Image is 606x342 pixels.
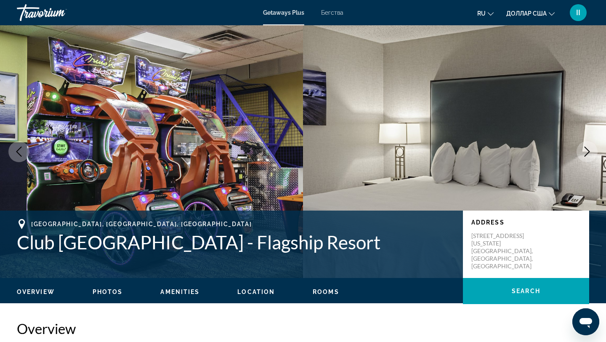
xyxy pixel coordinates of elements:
[17,231,454,253] h1: Club [GEOGRAPHIC_DATA] - Flagship Resort
[471,232,539,270] p: [STREET_ADDRESS][US_STATE] [GEOGRAPHIC_DATA], [GEOGRAPHIC_DATA], [GEOGRAPHIC_DATA]
[506,7,555,19] button: Изменить валюту
[321,9,343,16] a: Бегства
[31,221,252,227] span: [GEOGRAPHIC_DATA], [GEOGRAPHIC_DATA], [GEOGRAPHIC_DATA]
[313,288,339,296] button: Rooms
[237,288,275,296] button: Location
[17,289,55,295] span: Overview
[463,278,589,304] button: Search
[93,288,123,296] button: Photos
[160,289,199,295] span: Amenities
[93,289,123,295] span: Photos
[8,141,29,162] button: Previous image
[567,4,589,21] button: Меню пользователя
[17,288,55,296] button: Overview
[512,288,540,294] span: Search
[471,219,581,226] p: Address
[17,2,101,24] a: Травориум
[17,320,589,337] h2: Overview
[477,10,486,17] font: ru
[477,7,494,19] button: Изменить язык
[576,8,580,17] font: II
[506,10,547,17] font: доллар США
[263,9,304,16] a: Getaways Plus
[160,288,199,296] button: Amenities
[577,141,598,162] button: Next image
[237,289,275,295] span: Location
[572,308,599,335] iframe: Кнопка запуска окна обмена сообщениями
[313,289,339,295] span: Rooms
